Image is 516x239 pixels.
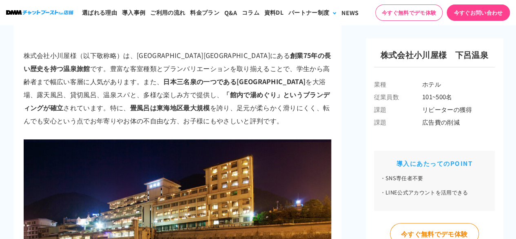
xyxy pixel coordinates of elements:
[422,80,495,88] span: ホテル
[422,105,495,114] span: リピーターの獲得
[163,76,306,86] strong: 日本三名泉の一つである[GEOGRAPHIC_DATA]
[24,50,331,73] strong: 創業75年の長い歴史を持つ温泉旅館
[374,105,422,114] span: 課題
[288,8,329,17] div: パートナー制度
[24,49,331,127] p: 株式会社小川屋様（以下敬称略）は、[GEOGRAPHIC_DATA][GEOGRAPHIC_DATA]にある です。豊富な客室種類とプランバリエーションを取り揃えることで、学生から高齢者まで幅広...
[380,188,489,197] li: LINE公式アカウントを活用できる
[374,49,495,67] h3: 株式会社小川屋様 下呂温泉
[375,4,443,21] a: 今すぐ無料でデモ体験
[422,92,495,101] span: 101~500名
[374,80,422,88] span: 業種
[374,118,422,126] span: 課題
[130,103,210,112] strong: 畳風呂は東海地区最大規模
[422,118,495,126] span: 広告費の削減
[6,10,73,15] img: ロゴ
[380,174,489,182] li: SNS専任者不要
[380,159,489,168] h2: 導入にあたってのPOINT
[24,89,330,112] strong: 「館内で湯めぐり」というブランディングが確立
[447,4,510,21] a: 今すぐお問い合わせ
[374,92,422,101] span: 従業員数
